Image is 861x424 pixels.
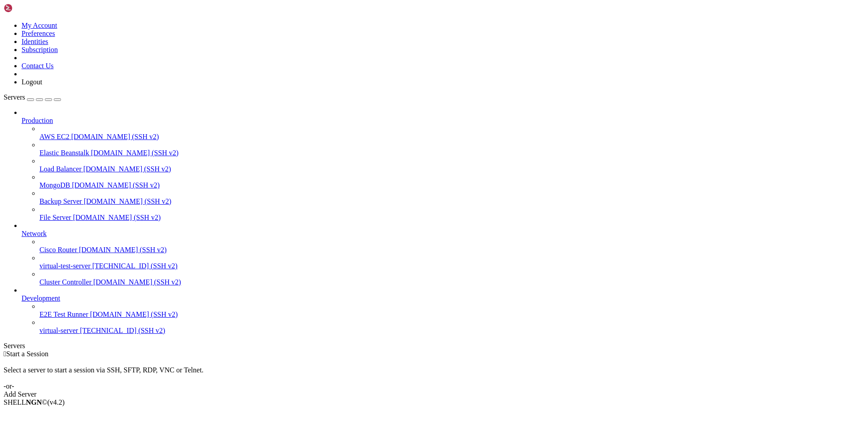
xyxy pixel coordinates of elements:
[22,230,857,238] a: Network
[22,294,857,302] a: Development
[22,38,48,45] a: Identities
[39,246,77,254] span: Cisco Router
[83,165,171,173] span: [DOMAIN_NAME] (SSH v2)
[22,62,54,70] a: Contact Us
[4,390,857,398] div: Add Server
[39,302,857,319] li: E2E Test Runner [DOMAIN_NAME] (SSH v2)
[39,278,857,286] a: Cluster Controller [DOMAIN_NAME] (SSH v2)
[39,181,70,189] span: MongoDB
[39,197,857,205] a: Backup Server [DOMAIN_NAME] (SSH v2)
[22,222,857,286] li: Network
[39,181,857,189] a: MongoDB [DOMAIN_NAME] (SSH v2)
[4,350,6,358] span: 
[39,238,857,254] li: Cisco Router [DOMAIN_NAME] (SSH v2)
[4,342,857,350] div: Servers
[39,205,857,222] li: File Server [DOMAIN_NAME] (SSH v2)
[48,398,65,406] span: 4.2.0
[22,78,42,86] a: Logout
[39,189,857,205] li: Backup Server [DOMAIN_NAME] (SSH v2)
[22,117,53,124] span: Production
[39,149,89,157] span: Elastic Beanstalk
[4,93,25,101] span: Servers
[39,133,70,140] span: AWS EC2
[22,30,55,37] a: Preferences
[26,398,42,406] b: NGN
[6,350,48,358] span: Start a Session
[39,262,857,270] a: virtual-test-server [TECHNICAL_ID] (SSH v2)
[39,141,857,157] li: Elastic Beanstalk [DOMAIN_NAME] (SSH v2)
[4,93,61,101] a: Servers
[39,327,78,334] span: virtual-server
[4,358,857,390] div: Select a server to start a session via SSH, SFTP, RDP, VNC or Telnet. -or-
[22,286,857,335] li: Development
[39,149,857,157] a: Elastic Beanstalk [DOMAIN_NAME] (SSH v2)
[39,157,857,173] li: Load Balancer [DOMAIN_NAME] (SSH v2)
[39,270,857,286] li: Cluster Controller [DOMAIN_NAME] (SSH v2)
[39,319,857,335] li: virtual-server [TECHNICAL_ID] (SSH v2)
[39,125,857,141] li: AWS EC2 [DOMAIN_NAME] (SSH v2)
[39,214,71,221] span: File Server
[39,197,82,205] span: Backup Server
[72,181,160,189] span: [DOMAIN_NAME] (SSH v2)
[39,262,91,270] span: virtual-test-server
[84,197,172,205] span: [DOMAIN_NAME] (SSH v2)
[22,230,47,237] span: Network
[90,310,178,318] span: [DOMAIN_NAME] (SSH v2)
[22,117,857,125] a: Production
[39,327,857,335] a: virtual-server [TECHNICAL_ID] (SSH v2)
[39,133,857,141] a: AWS EC2 [DOMAIN_NAME] (SSH v2)
[39,278,91,286] span: Cluster Controller
[22,294,60,302] span: Development
[91,149,179,157] span: [DOMAIN_NAME] (SSH v2)
[39,254,857,270] li: virtual-test-server [TECHNICAL_ID] (SSH v2)
[4,4,55,13] img: Shellngn
[79,246,167,254] span: [DOMAIN_NAME] (SSH v2)
[22,109,857,222] li: Production
[39,214,857,222] a: File Server [DOMAIN_NAME] (SSH v2)
[39,310,88,318] span: E2E Test Runner
[73,214,161,221] span: [DOMAIN_NAME] (SSH v2)
[39,165,857,173] a: Load Balancer [DOMAIN_NAME] (SSH v2)
[22,22,57,29] a: My Account
[4,398,65,406] span: SHELL ©
[80,327,165,334] span: [TECHNICAL_ID] (SSH v2)
[22,46,58,53] a: Subscription
[39,173,857,189] li: MongoDB [DOMAIN_NAME] (SSH v2)
[92,262,178,270] span: [TECHNICAL_ID] (SSH v2)
[71,133,159,140] span: [DOMAIN_NAME] (SSH v2)
[39,165,82,173] span: Load Balancer
[39,310,857,319] a: E2E Test Runner [DOMAIN_NAME] (SSH v2)
[39,246,857,254] a: Cisco Router [DOMAIN_NAME] (SSH v2)
[93,278,181,286] span: [DOMAIN_NAME] (SSH v2)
